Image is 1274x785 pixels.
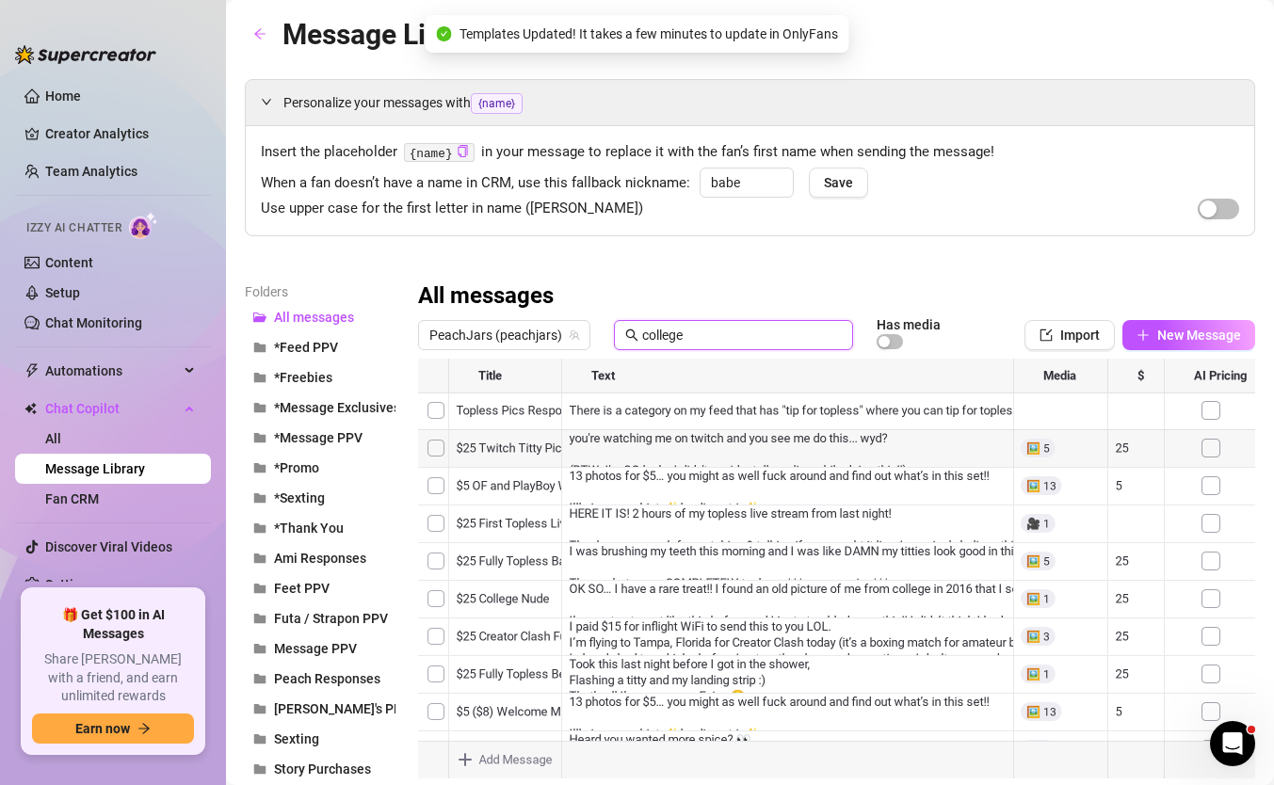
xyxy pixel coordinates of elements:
[245,664,395,694] button: Peach Responses
[245,694,395,724] button: [PERSON_NAME]'s PPV Messages
[137,722,151,735] span: arrow-right
[245,633,395,664] button: Message PPV
[245,281,395,302] article: Folders
[245,332,395,362] button: *Feed PPV
[253,491,266,505] span: folder
[45,356,179,386] span: Automations
[274,370,332,385] span: *Freebies
[246,80,1254,125] div: Personalize your messages with{name}
[45,539,172,554] a: Discover Viral Videos
[32,713,194,744] button: Earn nowarrow-right
[274,581,330,596] span: Feet PPV
[457,145,469,157] span: copy
[1137,328,1150,342] span: plus
[471,93,523,114] span: {name}
[24,402,37,415] img: Chat Copilot
[253,582,266,595] span: folder
[245,362,395,392] button: *Freebies
[1040,328,1053,342] span: import
[26,219,121,237] span: Izzy AI Chatter
[32,606,194,643] span: 🎁 Get $100 in AI Messages
[253,612,266,625] span: folder
[245,513,395,543] button: *Thank You
[253,642,266,655] span: folder
[274,340,338,355] span: *Feed PPV
[274,761,371,777] span: Story Purchases
[1024,320,1115,350] button: Import
[809,168,868,198] button: Save
[429,321,579,349] span: PeachJars (peachjars)
[253,27,266,40] span: arrow-left
[274,731,319,746] span: Sexting
[261,172,690,195] span: When a fan doesn’t have a name in CRM, use this fallback nickname:
[1157,328,1241,343] span: New Message
[253,401,266,414] span: folder
[45,393,179,424] span: Chat Copilot
[75,721,130,736] span: Earn now
[253,672,266,685] span: folder
[45,431,61,446] a: All
[245,483,395,513] button: *Sexting
[274,611,388,626] span: Futa / Strapon PPV
[45,491,99,506] a: Fan CRM
[274,490,325,505] span: *Sexting
[253,311,266,324] span: folder-open
[642,325,842,345] input: Search messages
[245,603,395,633] button: Futa / Strapon PPV
[1122,320,1255,350] button: New Message
[274,430,363,445] span: *Message PPV
[253,431,266,444] span: folder
[245,724,395,754] button: Sexting
[274,701,475,716] span: [PERSON_NAME]'s PPV Messages
[45,164,137,179] a: Team Analytics
[625,328,638,342] span: search
[253,762,266,776] span: folder
[274,671,380,686] span: Peach Responses
[460,24,838,44] span: Templates Updated! It takes a few minutes to update in OnlyFans
[253,521,266,535] span: folder
[24,363,40,378] span: thunderbolt
[261,141,1239,164] span: Insert the placeholder in your message to replace it with the fan’s first name when sending the m...
[824,175,853,190] span: Save
[877,319,941,330] article: Has media
[45,88,81,104] a: Home
[253,732,266,745] span: folder
[245,453,395,483] button: *Promo
[274,400,400,415] span: *Message Exclusives
[274,551,366,566] span: Ami Responses
[245,392,395,423] button: *Message Exclusives
[245,543,395,573] button: Ami Responses
[245,302,395,332] button: All messages
[32,650,194,706] span: Share [PERSON_NAME] with a friend, and earn unlimited rewards
[45,577,95,592] a: Settings
[45,285,80,300] a: Setup
[45,315,142,330] a: Chat Monitoring
[245,423,395,453] button: *Message PPV
[245,573,395,603] button: Feet PPV
[569,329,580,341] span: team
[253,552,266,565] span: folder
[404,143,475,163] code: {name}
[261,96,272,107] span: expanded
[253,341,266,354] span: folder
[15,45,156,64] img: logo-BBDzfeDw.svg
[129,212,158,239] img: AI Chatter
[261,198,643,220] span: Use upper case for the first letter in name ([PERSON_NAME])
[283,92,1239,114] span: Personalize your messages with
[1060,328,1100,343] span: Import
[457,145,469,159] button: Click to Copy
[45,461,145,476] a: Message Library
[1210,721,1255,766] iframe: Intercom live chat
[45,119,196,149] a: Creator Analytics
[282,12,492,56] article: Message Library
[437,26,452,41] span: check-circle
[274,641,357,656] span: Message PPV
[253,461,266,474] span: folder
[45,255,93,270] a: Content
[274,310,354,325] span: All messages
[253,371,266,384] span: folder
[418,281,554,312] h3: All messages
[274,460,319,475] span: *Promo
[274,521,344,536] span: *Thank You
[245,754,395,784] button: Story Purchases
